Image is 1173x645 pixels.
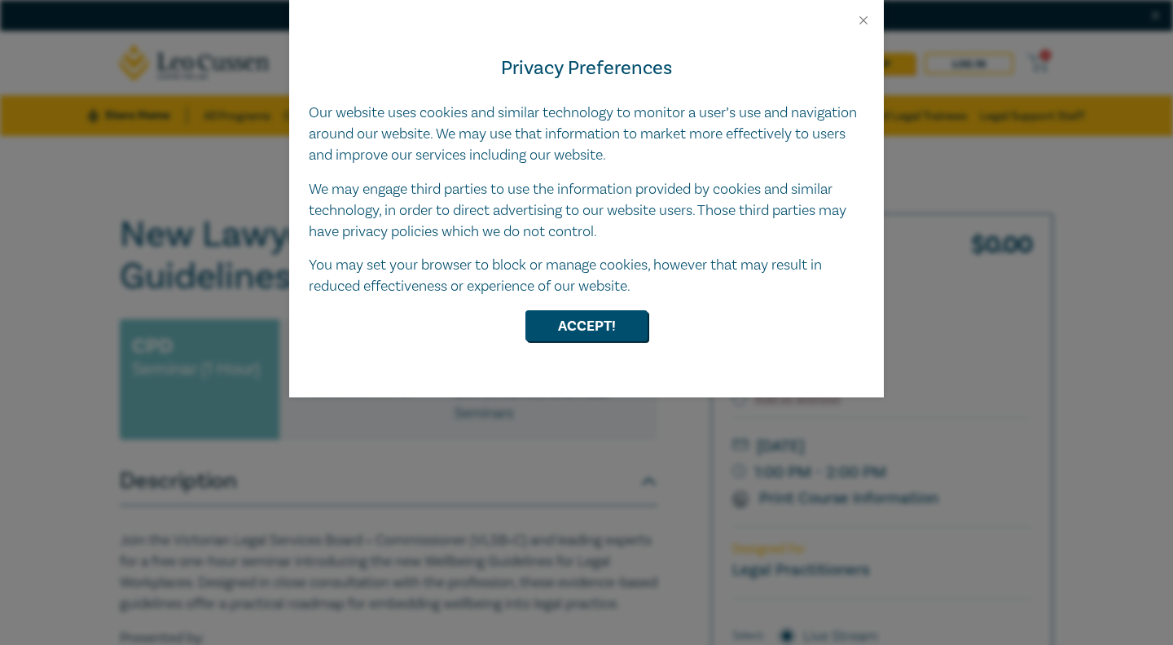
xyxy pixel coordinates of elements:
[309,54,864,83] h4: Privacy Preferences
[309,179,864,243] p: We may engage third parties to use the information provided by cookies and similar technology, in...
[309,103,864,166] p: Our website uses cookies and similar technology to monitor a user’s use and navigation around our...
[309,255,864,297] p: You may set your browser to block or manage cookies, however that may result in reduced effective...
[525,310,648,341] button: Accept!
[856,13,871,28] button: Close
